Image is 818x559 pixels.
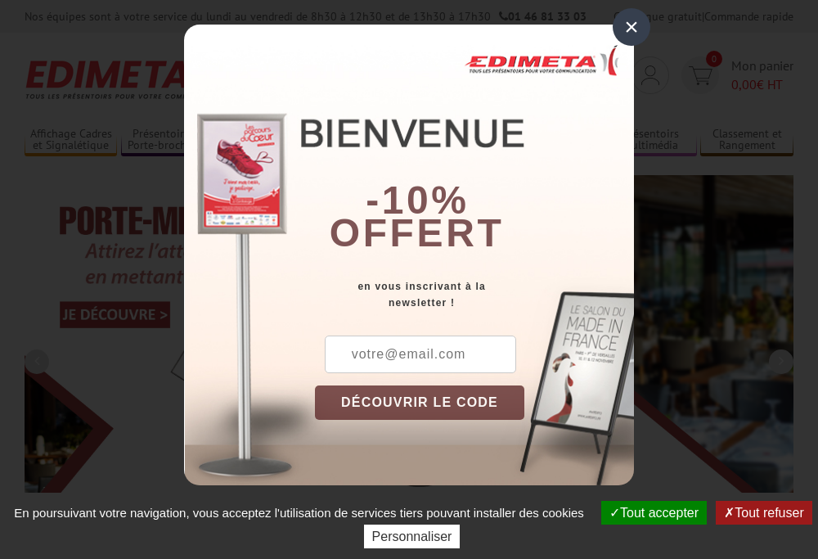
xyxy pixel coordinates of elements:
[364,525,461,548] button: Personnaliser (fenêtre modale)
[330,211,505,255] font: offert
[601,501,707,525] button: Tout accepter
[716,501,811,525] button: Tout refuser
[315,385,524,420] button: DÉCOUVRIR LE CODE
[366,178,469,222] b: -10%
[6,506,592,520] span: En poursuivant votre navigation, vous acceptez l'utilisation de services tiers pouvant installer ...
[325,336,516,373] input: votre@email.com
[315,278,634,311] div: en vous inscrivant à la newsletter !
[613,8,650,46] div: ×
